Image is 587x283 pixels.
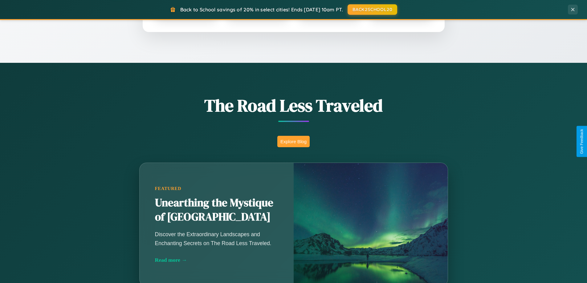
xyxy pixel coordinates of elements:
[580,129,584,154] div: Give Feedback
[109,94,479,117] h1: The Road Less Traveled
[180,6,343,13] span: Back to School savings of 20% in select cities! Ends [DATE] 10am PT.
[155,230,278,247] p: Discover the Extraordinary Landscapes and Enchanting Secrets on The Road Less Traveled.
[348,4,397,15] button: BACK2SCHOOL20
[155,186,278,191] div: Featured
[155,257,278,263] div: Read more →
[277,136,310,147] button: Explore Blog
[155,196,278,224] h2: Unearthing the Mystique of [GEOGRAPHIC_DATA]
